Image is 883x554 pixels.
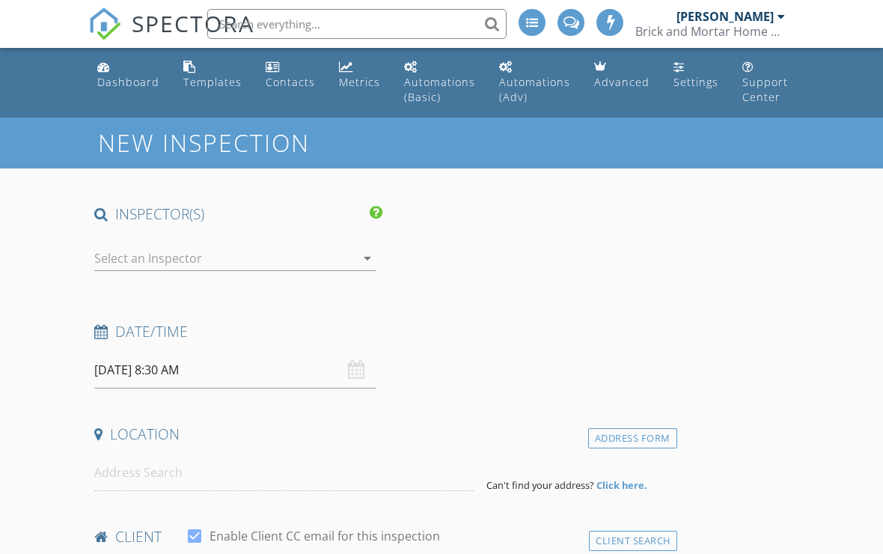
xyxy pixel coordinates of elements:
div: Settings [673,75,718,89]
a: Support Center [736,54,794,112]
div: Templates [183,75,242,89]
span: SPECTORA [132,7,254,39]
h4: Location [94,424,671,444]
a: Dashboard [91,54,165,97]
a: Contacts [260,54,321,97]
a: Advanced [588,54,656,97]
h4: client [94,527,671,547]
div: Client Search [589,531,677,551]
h1: New Inspection [98,130,430,156]
div: Automations (Basic) [404,75,475,104]
img: The Best Home Inspection Software - Spectora [88,7,121,40]
i: arrow_drop_down [358,249,376,267]
a: SPECTORA [88,20,254,52]
h4: INSPECTOR(S) [94,204,382,224]
a: Automations (Advanced) [493,54,576,112]
input: Select date [94,352,376,389]
strong: Click here. [596,478,647,492]
a: Templates [177,54,248,97]
input: Search everything... [207,9,507,39]
label: Enable Client CC email for this inspection [210,529,440,544]
div: Automations (Adv) [499,75,570,104]
span: Can't find your address? [486,478,594,492]
h4: Date/Time [94,322,671,341]
div: Metrics [339,75,380,89]
a: Settings [667,54,724,97]
a: Metrics [333,54,386,97]
div: Address Form [588,428,677,448]
div: Advanced [594,75,650,89]
div: Contacts [266,75,315,89]
div: Support Center [742,75,788,104]
div: [PERSON_NAME] [676,9,774,24]
div: Dashboard [97,75,159,89]
input: Address Search [94,454,474,491]
a: Automations (Basic) [398,54,481,112]
div: Brick and Mortar Home Services [635,24,785,39]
